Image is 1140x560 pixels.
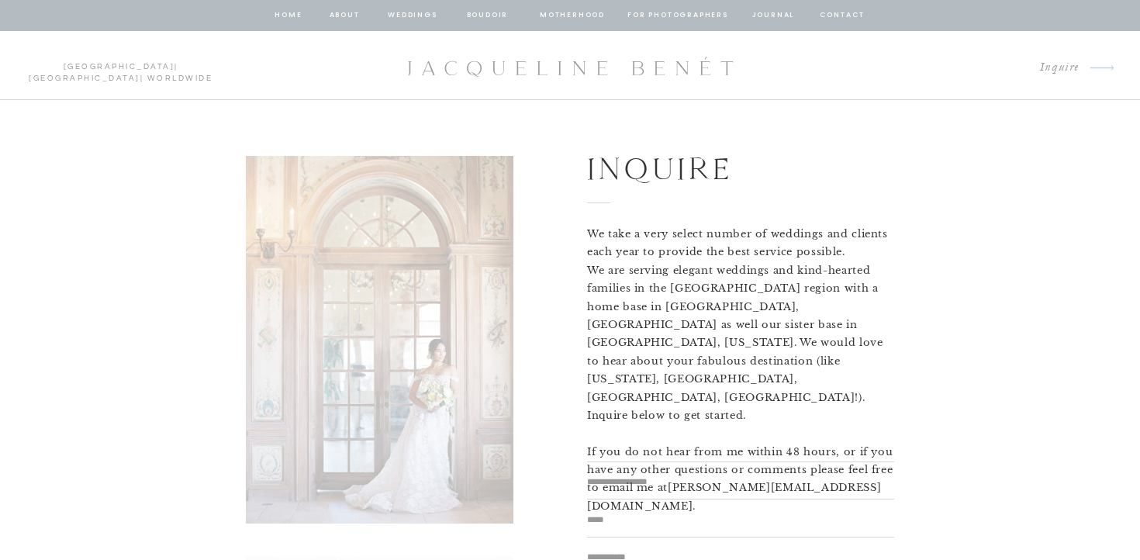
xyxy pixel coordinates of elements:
p: We take a very select number of weddings and clients each year to provide the best service possib... [587,225,894,439]
a: home [274,9,303,22]
a: Motherhood [540,9,604,22]
a: [GEOGRAPHIC_DATA] [64,63,175,71]
a: Inquire [1028,57,1080,78]
a: contact [817,9,867,22]
a: [GEOGRAPHIC_DATA] [29,74,140,82]
a: Weddings [386,9,439,22]
p: | | Worldwide [22,61,219,71]
a: journal [749,9,797,22]
a: BOUDOIR [465,9,510,22]
a: about [328,9,361,22]
h1: Inquire [587,144,842,190]
a: for photographers [627,9,728,22]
